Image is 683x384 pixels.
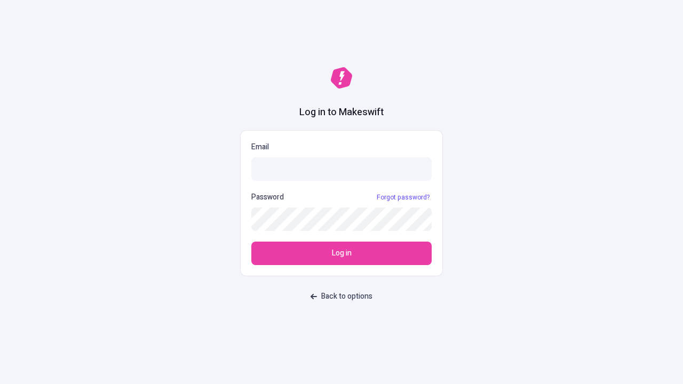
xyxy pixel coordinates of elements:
[251,141,432,153] p: Email
[321,291,372,302] span: Back to options
[375,193,432,202] a: Forgot password?
[251,242,432,265] button: Log in
[304,287,379,306] button: Back to options
[251,191,284,203] p: Password
[251,157,432,181] input: Email
[332,247,352,259] span: Log in
[299,106,384,119] h1: Log in to Makeswift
